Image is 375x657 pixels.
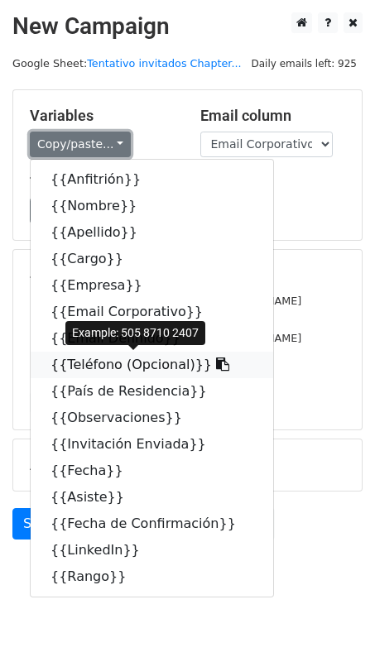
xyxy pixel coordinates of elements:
[292,578,375,657] div: Widget de chat
[12,12,363,41] h2: New Campaign
[30,107,175,125] h5: Variables
[31,166,273,193] a: {{Anfitrión}}
[31,484,273,511] a: {{Asiste}}
[292,578,375,657] iframe: Chat Widget
[31,431,273,458] a: {{Invitación Enviada}}
[31,537,273,563] a: {{LinkedIn}}
[31,272,273,299] a: {{Empresa}}
[31,246,273,272] a: {{Cargo}}
[12,508,67,540] a: Send
[31,219,273,246] a: {{Apellido}}
[31,511,273,537] a: {{Fecha de Confirmación}}
[31,563,273,590] a: {{Rango}}
[31,299,273,325] a: {{Email Corporativo}}
[31,458,273,484] a: {{Fecha}}
[200,107,346,125] h5: Email column
[31,405,273,431] a: {{Observaciones}}
[30,132,131,157] a: Copy/paste...
[31,325,273,352] a: {{Email Definido}}
[65,321,205,345] div: Example: 505 8710 2407
[31,378,273,405] a: {{País de Residencia}}
[31,193,273,219] a: {{Nombre}}
[245,57,363,70] a: Daily emails left: 925
[245,55,363,73] span: Daily emails left: 925
[31,352,273,378] a: {{Teléfono (Opcional)}}
[87,57,241,70] a: Tentativo invitados Chapter...
[12,57,242,70] small: Google Sheet:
